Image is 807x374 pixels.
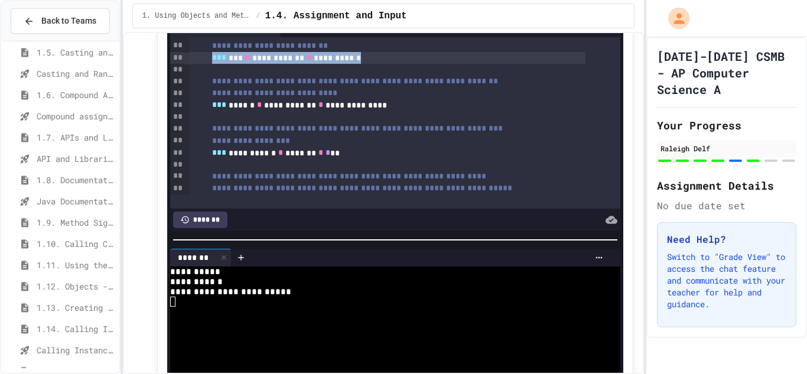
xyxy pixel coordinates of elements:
span: 1.13. Creating and Initializing Objects: Constructors [37,301,115,314]
span: 1.4. Assignment and Input [265,9,407,23]
span: 1.14. Calling Instance Methods [37,323,115,335]
div: Raleigh Delf [660,143,793,154]
span: Casting and Ranges of variables - Quiz [37,67,115,80]
p: Switch to "Grade View" to access the chat feature and communicate with your teacher for help and ... [667,251,786,310]
div: No due date set [657,199,796,213]
span: 1.10. Calling Class Methods [37,238,115,250]
span: 1.9. Method Signatures [37,216,115,229]
div: My Account [656,5,692,32]
span: Java Documentation with Comments - Topic 1.8 [37,195,115,207]
span: / [256,11,260,21]
span: 1.12. Objects - Instances of Classes [37,280,115,292]
h2: Your Progress [657,117,796,134]
span: 1.7. APIs and Libraries [37,131,115,144]
span: Compound assignment operators - Quiz [37,110,115,122]
span: Back to Teams [41,15,96,27]
h3: Need Help? [667,232,786,246]
span: 1. Using Objects and Methods [142,11,252,21]
button: Back to Teams [11,8,110,34]
span: Calling Instance Methods - Topic 1.14 [37,344,115,356]
span: 1.5. Casting and Ranges of Values [37,46,115,58]
span: 1.6. Compound Assignment Operators [37,89,115,101]
span: API and Libraries - Topic 1.7 [37,152,115,165]
h1: [DATE]-[DATE] CSMB - AP Computer Science A [657,48,796,97]
h2: Assignment Details [657,177,796,194]
span: 1.11. Using the Math Class [37,259,115,271]
span: 1.8. Documentation with Comments and Preconditions [37,174,115,186]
